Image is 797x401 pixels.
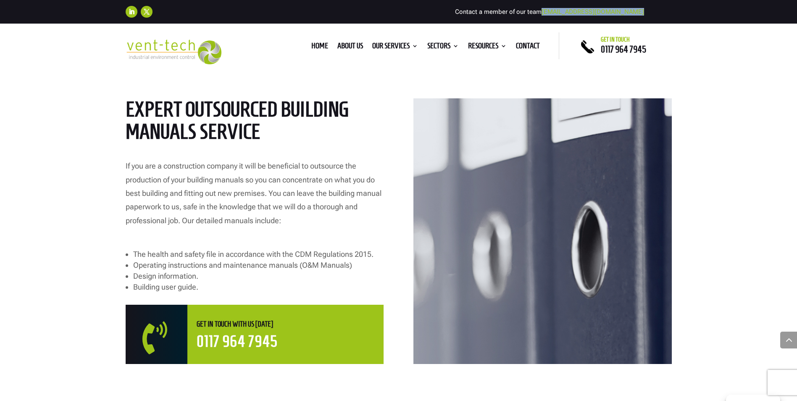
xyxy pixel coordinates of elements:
span: Get in touch with us [DATE] [197,320,273,328]
a: Resources [468,43,507,52]
p: If you are a construction company it will be beneficial to outsource the production of your build... [126,159,384,235]
a: Home [311,43,328,52]
a: Follow on LinkedIn [126,6,137,18]
h2: Expert outsourced building manuals service [126,98,384,147]
a: [EMAIL_ADDRESS][DOMAIN_NAME] [542,8,644,16]
span:  [142,322,190,354]
a: 0117 964 7945 [601,44,646,54]
a: About us [337,43,363,52]
a: Contact [516,43,540,52]
li: The health and safety file in accordance with the CDM Regulations 2015. [133,249,384,260]
li: Operating instructions and maintenance manuals (O&M Manuals) [133,260,384,271]
li: Design information. [133,271,384,282]
a: 0117 964 7945 [197,333,278,350]
a: Follow on X [141,6,153,18]
a: Sectors [427,43,459,52]
a: Our Services [372,43,418,52]
img: 2023-09-27T08_35_16.549ZVENT-TECH---Clear-background [126,40,222,64]
span: Contact a member of our team [455,8,644,16]
span: Get in touch [601,36,630,43]
li: Building user guide. [133,282,384,293]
